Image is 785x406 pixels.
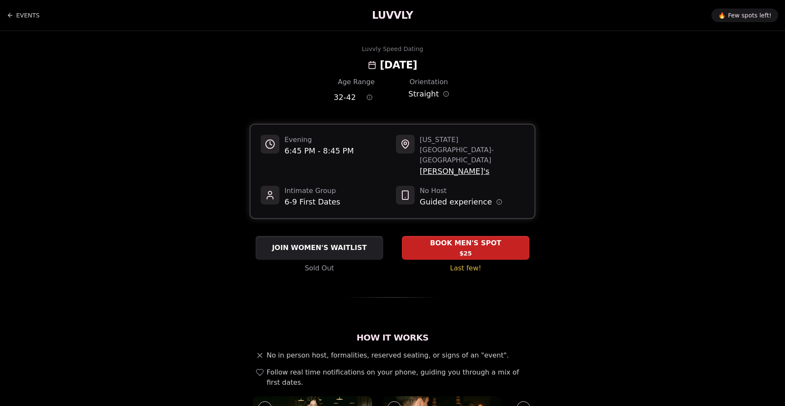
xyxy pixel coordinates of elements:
span: JOIN WOMEN'S WAITLIST [270,243,369,253]
span: No in person host, formalities, reserved seating, or signs of an "event". [267,350,509,361]
a: Back to events [7,7,40,24]
div: Orientation [406,77,451,87]
h2: How It Works [250,332,535,344]
button: Host information [496,199,502,205]
button: Orientation information [443,91,449,97]
span: [US_STATE][GEOGRAPHIC_DATA] - [GEOGRAPHIC_DATA] [420,135,524,165]
span: Sold Out [305,263,334,273]
span: 6:45 PM - 8:45 PM [284,145,354,157]
div: Luvvly Speed Dating [362,45,423,53]
span: No Host [420,186,502,196]
span: Evening [284,135,354,145]
span: BOOK MEN'S SPOT [428,238,503,248]
button: BOOK MEN'S SPOT - Last few! [402,236,529,260]
span: 🔥 [718,11,725,20]
span: 6-9 First Dates [284,196,340,208]
button: JOIN WOMEN'S WAITLIST - Sold Out [256,236,383,260]
span: [PERSON_NAME]'s [420,165,524,177]
div: Age Range [334,77,379,87]
span: Follow real time notifications on your phone, guiding you through a mix of first dates. [267,367,532,388]
span: Intimate Group [284,186,340,196]
span: $25 [459,249,472,258]
span: Few spots left! [728,11,771,20]
a: LUVVLY [372,9,413,22]
span: Straight [408,88,439,100]
span: Guided experience [420,196,492,208]
span: 32 - 42 [334,91,356,103]
button: Age range information [360,88,379,107]
h2: [DATE] [380,58,417,72]
span: Last few! [450,263,481,273]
